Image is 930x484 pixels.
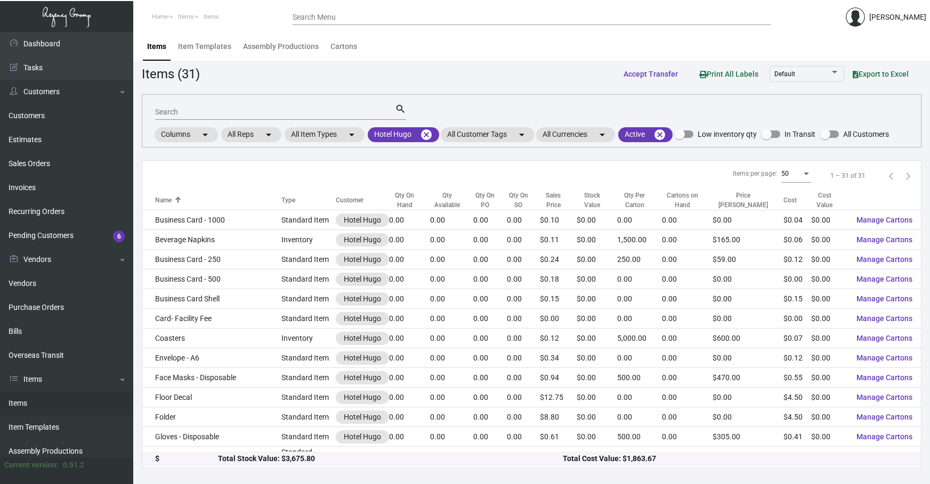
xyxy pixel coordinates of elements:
[507,230,540,250] td: 0.00
[430,427,473,447] td: 0.00
[577,388,617,407] td: $0.00
[713,269,783,289] td: $0.00
[783,195,797,205] div: Cost
[330,41,357,52] div: Cartons
[540,250,577,269] td: $0.24
[281,195,336,205] div: Type
[389,407,430,427] td: 0.00
[848,210,921,229] button: Manage Cartons
[336,191,389,210] th: Customer
[243,41,319,52] div: Assembly Productions
[344,293,381,305] div: Hotel Hugo
[178,13,193,20] span: Items
[344,234,381,245] div: Hotel Hugo
[155,127,218,142] mat-chip: Columns
[395,103,406,116] mat-icon: search
[540,210,577,230] td: $0.10
[662,368,713,388] td: 0.00
[540,427,577,447] td: $0.61
[507,191,540,210] div: Qty On SO
[389,191,430,210] div: Qty On Hand
[811,210,848,230] td: $0.00
[344,313,381,324] div: Hotel Hugo
[142,447,281,470] td: Hair Dryer Bag
[281,210,336,230] td: Standard Item
[856,294,912,303] span: Manage Cartons
[662,269,713,289] td: 0.00
[713,210,783,230] td: $0.00
[507,348,540,368] td: 0.00
[811,388,848,407] td: $0.00
[733,169,777,178] div: Items per page:
[856,354,912,362] span: Manage Cartons
[473,210,507,230] td: 0.00
[848,407,921,426] button: Manage Cartons
[691,64,767,84] button: Print All Labels
[507,289,540,309] td: 0.00
[142,250,281,269] td: Business Card - 250
[856,373,912,382] span: Manage Cartons
[142,368,281,388] td: Face Masks - Disposable
[662,348,713,368] td: 0.00
[618,127,673,142] mat-chip: Active
[473,309,507,329] td: 0.00
[577,368,617,388] td: $0.00
[844,64,917,84] button: Export to Excel
[856,235,912,244] span: Manage Cartons
[430,210,473,230] td: 0.00
[473,447,507,470] td: 0.00
[848,348,921,367] button: Manage Cartons
[473,269,507,289] td: 0.00
[662,289,713,309] td: 0.00
[856,432,912,441] span: Manage Cartons
[473,329,507,348] td: 0.00
[345,128,358,141] mat-icon: arrow_drop_down
[389,309,430,329] td: 0.00
[430,250,473,269] td: 0.00
[713,348,783,368] td: $0.00
[281,230,336,250] td: Inventory
[389,191,420,210] div: Qty On Hand
[430,348,473,368] td: 0.00
[507,368,540,388] td: 0.00
[713,427,783,447] td: $305.00
[615,64,686,84] button: Accept Transfer
[473,348,507,368] td: 0.00
[783,269,811,289] td: $0.00
[344,392,381,403] div: Hotel Hugo
[430,269,473,289] td: 0.00
[155,454,218,465] div: $
[856,334,912,342] span: Manage Cartons
[662,407,713,427] td: 0.00
[856,413,912,421] span: Manage Cartons
[281,195,295,205] div: Type
[900,167,917,184] button: Next page
[389,269,430,289] td: 0.00
[713,329,783,348] td: $600.00
[713,368,783,388] td: $470.00
[507,309,540,329] td: 0.00
[781,170,789,177] span: 50
[262,128,275,141] mat-icon: arrow_drop_down
[811,269,848,289] td: $0.00
[389,427,430,447] td: 0.00
[577,348,617,368] td: $0.00
[204,13,219,20] span: Items
[178,41,231,52] div: Item Templates
[430,388,473,407] td: 0.00
[713,250,783,269] td: $59.00
[430,230,473,250] td: 0.00
[473,388,507,407] td: 0.00
[811,191,838,210] div: Cost Value
[430,447,473,470] td: 0.00
[540,329,577,348] td: $0.12
[848,230,921,249] button: Manage Cartons
[662,250,713,269] td: 0.00
[507,447,540,470] td: 0.00
[473,407,507,427] td: 0.00
[783,447,811,470] td: $2.00
[142,210,281,230] td: Business Card - 1000
[473,230,507,250] td: 0.00
[430,191,473,210] div: Qty Available
[441,127,535,142] mat-chip: All Customer Tags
